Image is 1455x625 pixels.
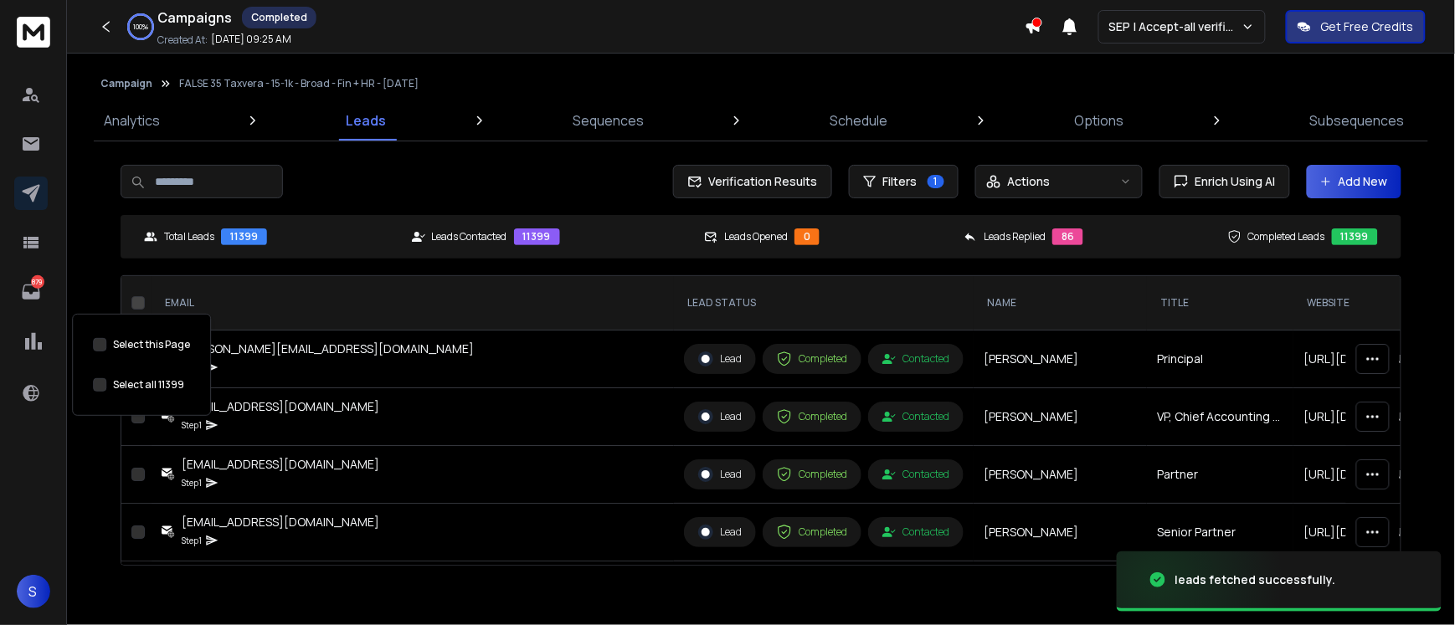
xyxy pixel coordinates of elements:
[31,275,44,289] p: 879
[1293,388,1440,446] td: [URL][DOMAIN_NAME]
[1147,388,1293,446] td: VP, Chief Accounting Officer
[1293,276,1440,330] th: website
[1159,165,1290,198] button: Enrich Using AI
[211,33,291,46] p: [DATE] 09:25 AM
[17,575,50,608] button: S
[1147,446,1293,504] td: Partner
[882,352,949,366] div: Contacted
[882,525,949,539] div: Contacted
[984,230,1046,243] p: Leads Replied
[157,33,208,47] p: Created At:
[182,514,379,530] div: [EMAIL_ADDRESS][DOMAIN_NAME]
[182,417,202,433] p: Step 1
[573,110,644,131] p: Sequences
[1074,110,1123,131] p: Options
[94,100,170,141] a: Analytics
[221,228,267,245] div: 11399
[883,173,918,190] span: Filters
[179,77,419,90] p: FALSE 35 Taxvera - 15-1k - Broad - Fin + HR - [DATE]
[182,474,202,491] p: Step 1
[432,230,507,243] p: Leads Contacted
[777,351,847,366] div: Completed
[1147,504,1293,561] td: Senior Partner
[974,276,1147,330] th: NAME
[674,276,974,330] th: LEAD STATUS
[724,230,788,243] p: Leads Opened
[1300,100,1415,141] a: Subsequences
[1293,330,1440,388] td: [URL][DOMAIN_NAME]
[514,228,560,245] div: 11399
[182,398,379,415] div: [EMAIL_ADDRESS][DOMAIN_NAME]
[347,110,387,131] p: Leads
[1293,446,1440,504] td: [URL][DOMAIN_NAME]
[14,275,48,309] a: 879
[1008,173,1051,190] p: Actions
[100,77,152,90] button: Campaign
[777,467,847,482] div: Completed
[1321,18,1414,35] p: Get Free Credits
[928,175,944,188] span: 1
[1147,276,1293,330] th: title
[1332,228,1378,245] div: 11399
[974,330,1147,388] td: [PERSON_NAME]
[182,532,202,549] p: Step 1
[882,410,949,423] div: Contacted
[820,100,898,141] a: Schedule
[974,388,1147,446] td: [PERSON_NAME]
[830,110,888,131] p: Schedule
[777,525,847,540] div: Completed
[104,110,160,131] p: Analytics
[563,100,654,141] a: Sequences
[698,351,742,366] div: Lead
[113,378,184,392] label: Select all 11399
[113,338,190,351] label: Select this Page
[164,230,214,243] p: Total Leads
[777,409,847,424] div: Completed
[1189,173,1276,190] span: Enrich Using AI
[673,165,832,198] button: Verification Results
[794,228,820,245] div: 0
[974,504,1147,561] td: [PERSON_NAME]
[133,22,148,32] p: 100 %
[882,468,949,481] div: Contacted
[1307,165,1401,198] button: Add New
[1293,504,1440,561] td: [URL][DOMAIN_NAME]
[698,467,742,482] div: Lead
[1175,571,1336,588] div: leads fetched successfully.
[849,165,959,198] button: Filters1
[242,7,316,28] div: Completed
[1310,110,1405,131] p: Subsequences
[1064,100,1134,141] a: Options
[1286,10,1426,44] button: Get Free Credits
[698,409,742,424] div: Lead
[974,561,1147,619] td: [PERSON_NAME]
[702,173,818,190] span: Verification Results
[152,276,674,330] th: EMAIL
[337,100,397,141] a: Leads
[698,525,742,540] div: Lead
[1248,230,1325,243] p: Completed Leads
[182,341,474,357] div: [PERSON_NAME][EMAIL_ADDRESS][DOMAIN_NAME]
[157,8,232,28] h1: Campaigns
[1109,18,1242,35] p: SEP | Accept-all verifications
[974,446,1147,504] td: [PERSON_NAME]
[1147,330,1293,388] td: Principal
[182,456,379,473] div: [EMAIL_ADDRESS][DOMAIN_NAME]
[1052,228,1083,245] div: 86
